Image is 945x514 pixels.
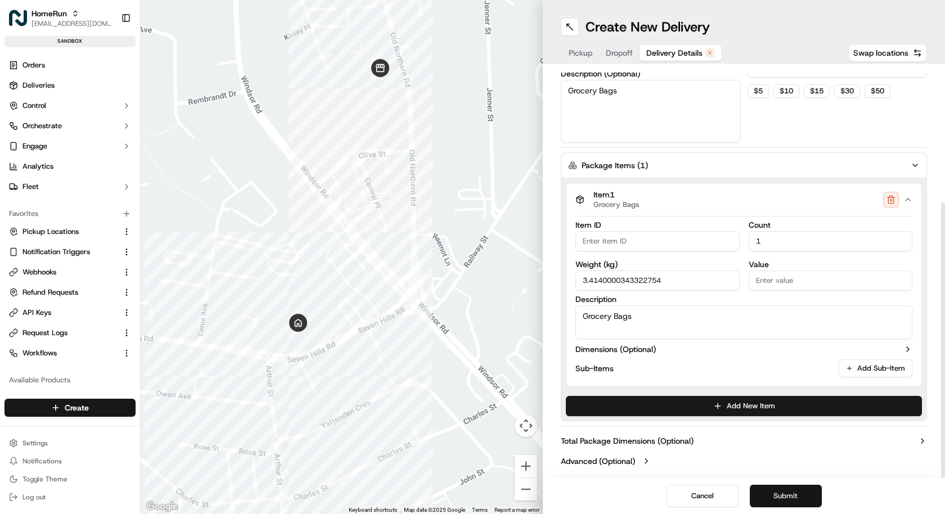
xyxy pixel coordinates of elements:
a: Request Logs [9,328,118,338]
button: Engage [4,137,136,155]
button: Workflows [4,344,136,362]
span: Orders [22,60,45,70]
label: Dimensions (Optional) [575,344,656,355]
label: Description [575,295,912,303]
button: Advanced (Optional) [561,456,927,467]
span: Webhooks [22,267,56,277]
button: Webhooks [4,263,136,281]
button: Keyboard shortcuts [349,506,397,514]
button: Notification Triggers [4,243,136,261]
button: Submit [750,485,822,507]
img: 1736555255976-a54dd68f-1ca7-489b-9aae-adbdc363a1c4 [11,107,31,127]
span: Pickup [569,47,592,58]
a: Webhooks [9,267,118,277]
button: Control [4,97,136,115]
button: $15 [804,84,830,98]
button: Cancel [667,485,739,507]
span: Pickup Locations [22,227,79,237]
button: Zoom out [515,478,537,501]
a: Powered byPylon [79,190,136,199]
span: Analytics [22,161,53,172]
button: Map camera controls [515,414,537,437]
span: Engage [22,141,47,151]
button: Swap locations [848,44,927,62]
div: Available Products [4,371,136,389]
span: Fleet [22,182,39,192]
button: Toggle Theme [4,471,136,487]
label: Value [749,260,913,268]
input: Got a question? Start typing here... [29,72,202,84]
a: Workflows [9,348,118,358]
label: Advanced (Optional) [561,456,635,467]
label: Weight ( kg ) [575,260,740,268]
button: Orchestrate [4,117,136,135]
button: Fleet [4,178,136,196]
button: Refund Requests [4,283,136,301]
button: Package Items (1) [561,152,927,178]
button: HomeRun [31,8,67,19]
label: Item ID [575,221,740,229]
button: $50 [865,84,890,98]
label: Sub-Items [575,363,614,374]
button: Add New Item [566,396,922,416]
a: Terms (opens in new tab) [472,507,488,513]
a: Orders [4,56,136,74]
button: Item1Grocery Bags [566,183,921,216]
div: 💻 [95,164,104,173]
img: Google [143,499,181,514]
span: Create [65,402,89,413]
span: Pylon [112,190,136,199]
label: Package Items ( 1 ) [582,160,648,171]
span: Delivery Details [646,47,703,58]
input: Enter value [749,270,913,291]
span: Control [22,101,46,111]
span: Deliveries [22,80,55,91]
button: Log out [4,489,136,505]
span: Swap locations [853,47,908,58]
span: Refund Requests [22,287,78,297]
button: Pickup Locations [4,223,136,241]
span: Log out [22,493,46,502]
input: Enter item ID [575,231,740,251]
button: Notifications [4,453,136,469]
a: 📗Knowledge Base [7,158,91,178]
textarea: Grocery Bags [561,80,741,143]
button: $30 [834,84,860,98]
label: Total Package Dimensions (Optional) [561,435,694,447]
a: Pickup Locations [9,227,118,237]
span: API Documentation [106,163,181,174]
span: Toggle Theme [22,475,67,484]
div: Item1Grocery Bags [566,216,921,386]
a: Deliveries [4,76,136,94]
span: Request Logs [22,328,67,338]
a: Open this area in Google Maps (opens a new window) [143,499,181,514]
div: sandbox [4,36,136,47]
span: Map data ©2025 Google [404,507,465,513]
button: API Keys [4,304,136,322]
span: Notification Triggers [22,247,90,257]
span: Notifications [22,457,62,466]
button: Create [4,399,136,417]
span: API Keys [22,308,51,318]
img: Nash [11,11,34,33]
div: Favorites [4,205,136,223]
img: HomeRun [9,9,27,27]
input: Enter count [749,231,913,251]
span: Orchestrate [22,121,62,131]
a: 💻API Documentation [91,158,185,178]
button: HomeRunHomeRun[EMAIL_ADDRESS][DOMAIN_NAME] [4,4,116,31]
span: Item 1 [593,190,639,200]
textarea: Grocery Bags [575,305,912,339]
a: Analytics [4,157,136,175]
span: Dropoff [606,47,633,58]
button: Settings [4,435,136,451]
button: $10 [773,84,799,98]
p: Welcome 👋 [11,44,205,62]
span: Workflows [22,348,57,358]
button: $5 [748,84,769,98]
a: Refund Requests [9,287,118,297]
a: Notification Triggers [9,247,118,257]
div: We're available if you need us! [38,118,142,127]
input: Enter weight [575,270,740,291]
